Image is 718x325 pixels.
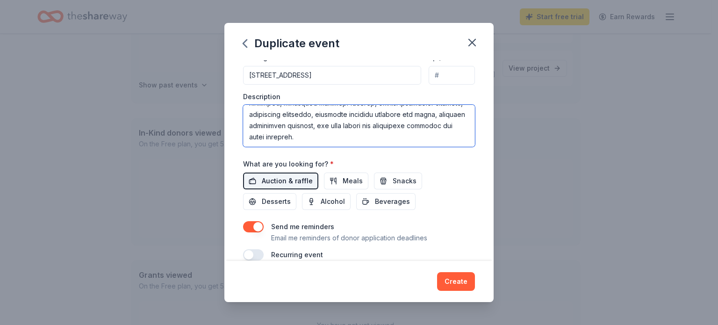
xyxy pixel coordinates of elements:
input: Enter a US address [243,66,421,85]
label: Recurring event [271,251,323,259]
input: # [429,66,475,85]
label: Send me reminders [271,223,334,231]
button: Beverages [356,193,416,210]
button: Alcohol [302,193,351,210]
span: Desserts [262,196,291,207]
button: Snacks [374,173,422,189]
button: Desserts [243,193,296,210]
p: Email me reminders of donor application deadlines [271,232,427,244]
textarea: Lorem Ipsumdolors: Ame 3601 Consectetu Adip Elitse Doei te i utlaboree 4D Mag/Aliq eni Admin Ven ... [243,105,475,147]
div: Duplicate event [243,36,339,51]
span: Snacks [393,175,416,187]
span: Alcohol [321,196,345,207]
span: Beverages [375,196,410,207]
span: Meals [343,175,363,187]
button: Meals [324,173,368,189]
label: Description [243,92,280,101]
span: Auction & raffle [262,175,313,187]
label: What are you looking for? [243,159,334,169]
button: Create [437,272,475,291]
button: Auction & raffle [243,173,318,189]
